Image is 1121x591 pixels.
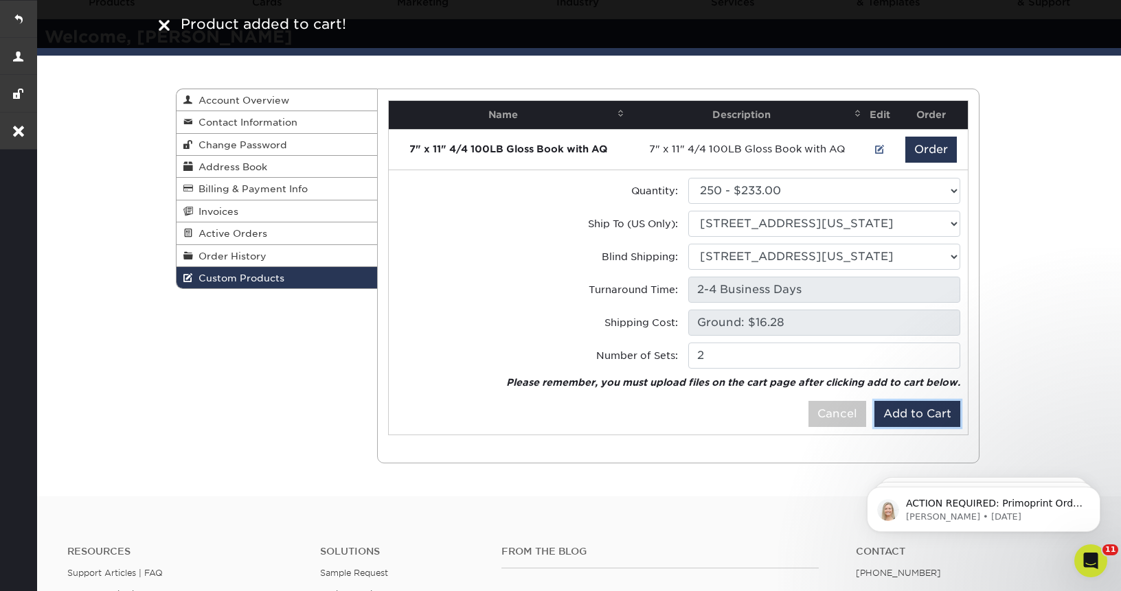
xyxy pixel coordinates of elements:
[193,117,297,128] span: Contact Information
[177,89,377,111] a: Account Overview
[631,183,678,198] label: Quantity:
[856,568,941,578] a: [PHONE_NUMBER]
[177,178,377,200] a: Billing & Payment Info
[193,206,238,217] span: Invoices
[1102,544,1118,555] span: 11
[177,134,377,156] a: Change Password
[159,20,170,31] img: close
[894,101,968,129] th: Order
[808,401,866,427] button: Cancel
[596,348,678,362] label: Number of Sets:
[409,143,607,154] strong: 7" x 11" 4/4 100LB Gloss Book with AQ
[865,101,894,129] th: Edit
[589,282,678,297] label: Turnaround Time:
[193,251,267,262] span: Order History
[1074,544,1107,577] iframe: Intercom live chat
[67,568,163,578] a: Support Articles | FAQ
[604,315,678,329] label: Shipping Cost:
[602,249,678,264] label: Blind Shipping:
[389,101,629,129] th: Name
[688,310,960,336] input: Pending
[193,161,267,172] span: Address Book
[629,129,866,170] td: 7" x 11" 4/4 100LB Gloss Book with AQ
[846,458,1121,554] iframe: Intercom notifications message
[506,377,960,388] em: Please remember, you must upload files on the cart page after clicking add to cart below.
[177,222,377,244] a: Active Orders
[193,183,308,194] span: Billing & Payment Info
[193,228,267,239] span: Active Orders
[905,137,957,163] button: Order
[181,16,346,32] span: Product added to cart!
[177,111,377,133] a: Contact Information
[67,546,299,557] h4: Resources
[588,216,678,231] label: Ship To (US Only):
[193,139,287,150] span: Change Password
[629,101,866,129] th: Description
[320,568,388,578] a: Sample Request
[193,273,284,283] span: Custom Products
[501,546,819,557] h4: From the Blog
[874,401,960,427] button: Add to Cart
[320,546,480,557] h4: Solutions
[177,267,377,288] a: Custom Products
[177,200,377,222] a: Invoices
[177,245,377,267] a: Order History
[177,156,377,178] a: Address Book
[193,95,289,106] span: Account Overview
